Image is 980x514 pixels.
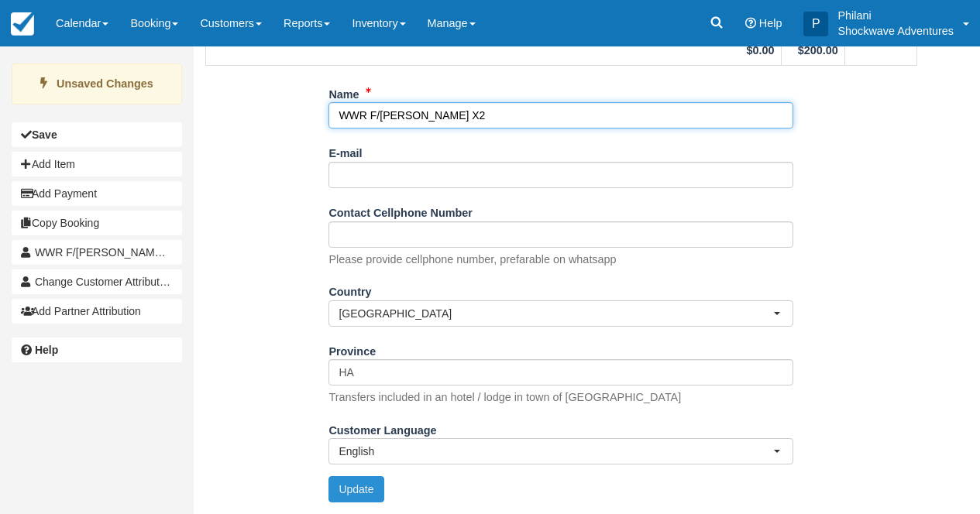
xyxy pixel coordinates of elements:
span: Help [759,17,782,29]
img: checkfront-main-nav-mini-logo.png [11,12,34,36]
strong: $0.00 [747,44,775,57]
button: Update [328,476,383,502]
span: [GEOGRAPHIC_DATA] [339,306,773,321]
label: Name [328,81,359,103]
p: Philani [837,8,954,23]
label: Country [328,279,371,300]
button: Change Customer Attribution [12,269,182,294]
p: Please provide cellphone number, prefarable on whatsapp [328,252,616,268]
button: [GEOGRAPHIC_DATA] [328,300,793,327]
button: Add Payment [12,181,182,206]
p: Transfers included in an hotel / lodge in town of [GEOGRAPHIC_DATA] [328,389,681,406]
label: Province [328,338,376,360]
span: English [339,444,773,459]
b: Save [32,128,57,141]
div: P [803,12,828,36]
button: Copy Booking [12,211,182,235]
strong: $200.00 [798,44,838,57]
label: Contact Cellphone Number [328,200,473,221]
button: English [328,438,793,464]
label: Customer Language [328,417,436,439]
p: Shockwave Adventures [837,23,954,39]
span: Change Customer Attribution [35,276,174,288]
b: Help [35,344,58,356]
a: WWR F/[PERSON_NAME] X1 [12,240,182,265]
span: WWR F/[PERSON_NAME] X1 [35,246,181,259]
a: Help [12,338,182,362]
i: Help [745,18,756,29]
strong: Unsaved Changes [57,77,153,90]
label: E-mail [328,140,362,162]
button: Add Item [12,152,182,176]
button: Add Partner Attribution [12,299,182,324]
button: Save [12,122,182,147]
